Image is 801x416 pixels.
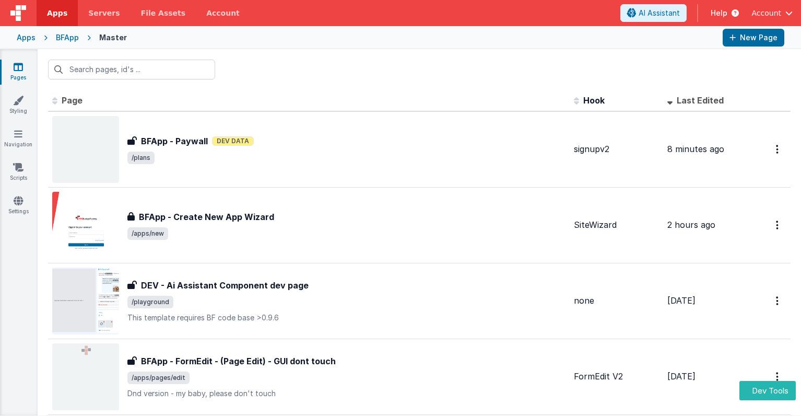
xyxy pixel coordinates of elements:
span: Servers [88,8,120,18]
div: signupv2 [574,143,659,155]
span: Account [751,8,781,18]
span: 2 hours ago [667,219,715,230]
div: Apps [17,32,36,43]
span: File Assets [141,8,186,18]
span: Help [711,8,727,18]
span: /apps/pages/edit [127,372,190,384]
span: 8 minutes ago [667,144,724,154]
div: FormEdit V2 [574,371,659,383]
input: Search pages, id's ... [48,60,215,79]
span: Apps [47,8,67,18]
span: [DATE] [667,295,696,306]
span: AI Assistant [639,8,680,18]
h3: DEV - Ai Assistant Component dev page [141,279,309,292]
button: Options [770,138,786,160]
h3: BFApp - Paywall [141,135,208,147]
h3: BFApp - FormEdit - (Page Edit) - GUI dont touch [141,355,336,367]
span: [DATE] [667,371,696,382]
span: Page [62,95,83,106]
button: Account [751,8,793,18]
span: Last Edited [677,95,724,106]
p: Dnd version - my baby, please don't touch [127,388,566,399]
div: BFApp [56,32,79,43]
span: Hook [583,95,605,106]
button: Options [770,290,786,311]
button: New Page [723,29,784,47]
button: Options [770,214,786,236]
button: Dev Tools [739,381,796,400]
button: Options [770,366,786,387]
div: none [574,295,659,307]
h3: BFApp - Create New App Wizard [139,211,274,223]
span: /playground [127,296,173,308]
span: Dev Data [212,136,254,146]
div: Master [99,32,127,43]
span: /plans [127,152,155,164]
div: SiteWizard [574,219,659,231]
p: This template requires BF code base >0.9.6 [127,313,566,323]
span: /apps/new [127,227,168,240]
button: AI Assistant [620,4,687,22]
